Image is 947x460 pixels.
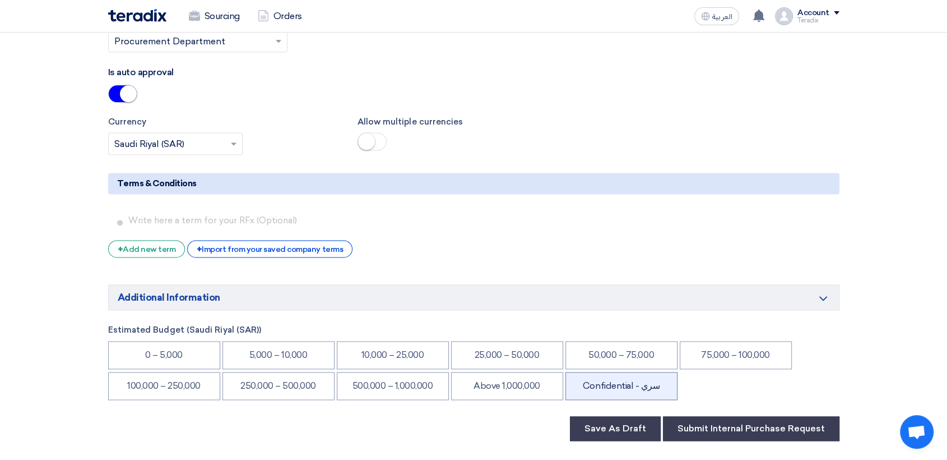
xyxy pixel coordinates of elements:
a: Orders [249,4,311,29]
li: 250,000 – 500,000 [222,372,335,400]
div: Teradix [797,17,839,24]
button: Submit Internal Purchase Request [663,416,839,441]
div: Account [797,8,829,18]
li: 5,000 – 10,000 [222,341,335,369]
li: 100,000 – 250,000 [108,372,220,400]
label: Is auto approval [108,66,174,79]
li: 10,000 – 25,000 [337,341,449,369]
li: 0 – 5,000 [108,341,220,369]
button: Save As Draft [570,416,661,441]
li: 25,000 – 50,000 [451,341,563,369]
input: Write here a term for your RFx (Optional) [128,210,835,231]
li: Confidential - سري [565,372,677,400]
label: Currency [108,116,341,128]
h5: Additional Information [108,284,839,310]
div: Add new term [108,240,185,257]
li: 50,000 – 75,000 [565,341,677,369]
img: profile_test.png [775,7,793,25]
label: Allow multiple currencies [358,116,590,128]
button: العربية [694,7,739,25]
span: العربية [712,13,732,21]
div: Import from your saved company terms [187,240,352,257]
li: 500,000 – 1,000,000 [337,372,449,400]
li: Above 1,000,000 [451,372,563,400]
label: Estimated Budget (Saudi Riyal (SAR)) [108,324,839,337]
li: 75,000 – 100,000 [680,341,792,369]
img: Teradix logo [108,9,166,22]
h5: Terms & Conditions [108,173,839,194]
span: + [197,244,202,255]
div: Open chat [900,415,934,449]
span: + [118,244,123,255]
a: Sourcing [180,4,249,29]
